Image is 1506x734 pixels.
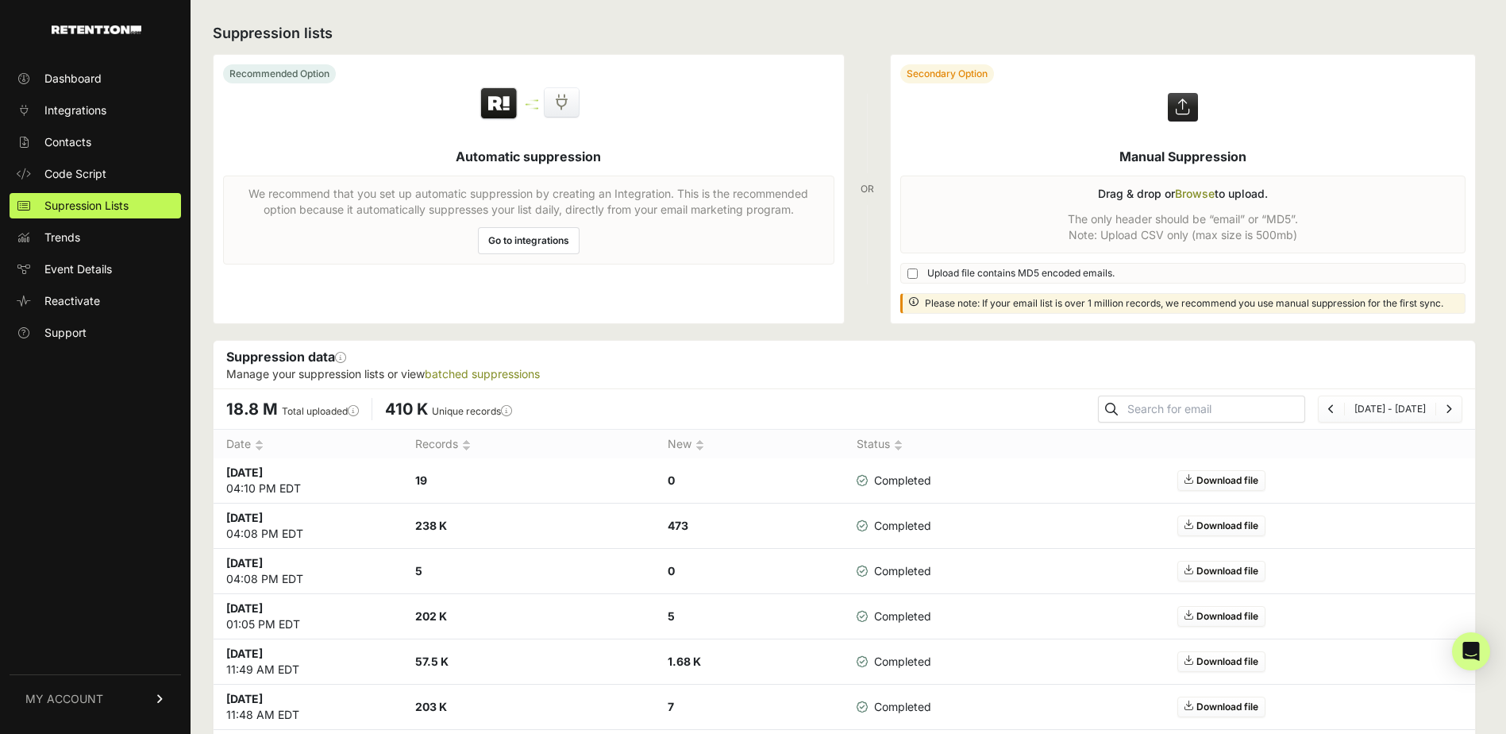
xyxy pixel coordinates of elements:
strong: 202 K [415,609,447,623]
td: 11:49 AM EDT [214,639,402,685]
strong: 57.5 K [415,655,449,668]
span: Upload file contains MD5 encoded emails. [927,267,1115,280]
td: 04:10 PM EDT [214,458,402,504]
a: Contacts [10,129,181,155]
strong: [DATE] [226,556,263,570]
span: Reactivate [44,293,100,309]
span: Completed [857,654,931,670]
img: no_sort-eaf950dc5ab64cae54d48a5578032e96f70b2ecb7d747501f34c8f2db400fb66.gif [894,439,903,451]
td: 04:08 PM EDT [214,504,402,549]
p: Manage your suppression lists or view [226,366,1462,382]
a: Trends [10,225,181,250]
a: Integrations [10,98,181,123]
th: Status [844,430,970,459]
label: Total uploaded [282,405,359,417]
span: Event Details [44,261,112,277]
a: Support [10,320,181,346]
span: MY ACCOUNT [25,691,103,707]
input: Search for email [1124,398,1304,420]
img: no_sort-eaf950dc5ab64cae54d48a5578032e96f70b2ecb7d747501f34c8f2db400fb66.gif [255,439,264,451]
a: Dashboard [10,66,181,91]
td: 04:08 PM EDT [214,549,402,594]
input: Upload file contains MD5 encoded emails. [907,268,918,279]
a: Go to integrations [478,227,580,254]
strong: 473 [668,519,688,532]
span: Completed [857,563,931,579]
img: no_sort-eaf950dc5ab64cae54d48a5578032e96f70b2ecb7d747501f34c8f2db400fb66.gif [462,439,471,451]
span: Trends [44,230,80,245]
span: Support [44,325,87,341]
div: Open Intercom Messenger [1452,632,1490,670]
strong: 0 [668,473,675,487]
a: Supression Lists [10,193,181,218]
span: 410 K [385,400,428,419]
span: Completed [857,473,931,489]
img: no_sort-eaf950dc5ab64cae54d48a5578032e96f70b2ecb7d747501f34c8f2db400fb66.gif [695,439,704,451]
span: 18.8 M [226,400,278,419]
span: Dashboard [44,71,102,87]
strong: 7 [668,700,674,713]
a: MY ACCOUNT [10,674,181,723]
a: Download file [1177,561,1265,581]
strong: 238 K [415,519,447,532]
a: Download file [1177,606,1265,627]
img: integration [526,99,538,102]
h5: Automatic suppression [456,147,601,166]
img: Retention [479,87,519,122]
a: Download file [1177,516,1265,536]
h2: Suppression lists [213,22,1476,44]
div: Recommended Option [223,64,336,83]
strong: 0 [668,564,675,578]
strong: 5 [668,609,675,623]
a: Reactivate [10,288,181,314]
th: Date [214,430,402,459]
strong: 5 [415,564,422,578]
strong: [DATE] [226,647,263,660]
a: Download file [1177,697,1265,717]
label: Unique records [432,405,512,417]
img: Retention.com [52,25,141,34]
td: 11:48 AM EDT [214,685,402,730]
span: Contacts [44,134,91,150]
strong: [DATE] [226,466,263,479]
div: Suppression data [214,341,1475,388]
span: Code Script [44,166,106,182]
a: Download file [1177,651,1265,672]
p: We recommend that you set up automatic suppression by creating an Integration. This is the recomm... [233,186,824,218]
td: 01:05 PM EDT [214,594,402,639]
strong: [DATE] [226,692,263,705]
a: batched suppressions [425,367,540,381]
strong: 203 K [415,700,447,713]
a: Event Details [10,257,181,282]
span: Supression Lists [44,198,129,214]
strong: [DATE] [226,601,263,615]
span: Completed [857,518,931,534]
nav: Page navigation [1318,396,1462,423]
div: OR [861,54,874,324]
li: [DATE] - [DATE] [1344,403,1435,415]
a: Download file [1177,470,1265,491]
strong: 19 [415,473,427,487]
a: Next [1446,403,1452,415]
a: Previous [1328,403,1335,415]
img: integration [526,107,538,110]
strong: [DATE] [226,511,263,524]
th: Records [402,430,655,459]
strong: 1.68 K [668,655,701,668]
span: Completed [857,699,931,715]
span: Integrations [44,102,106,118]
a: Code Script [10,161,181,187]
img: integration [526,103,538,106]
th: New [655,430,844,459]
span: Completed [857,608,931,624]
